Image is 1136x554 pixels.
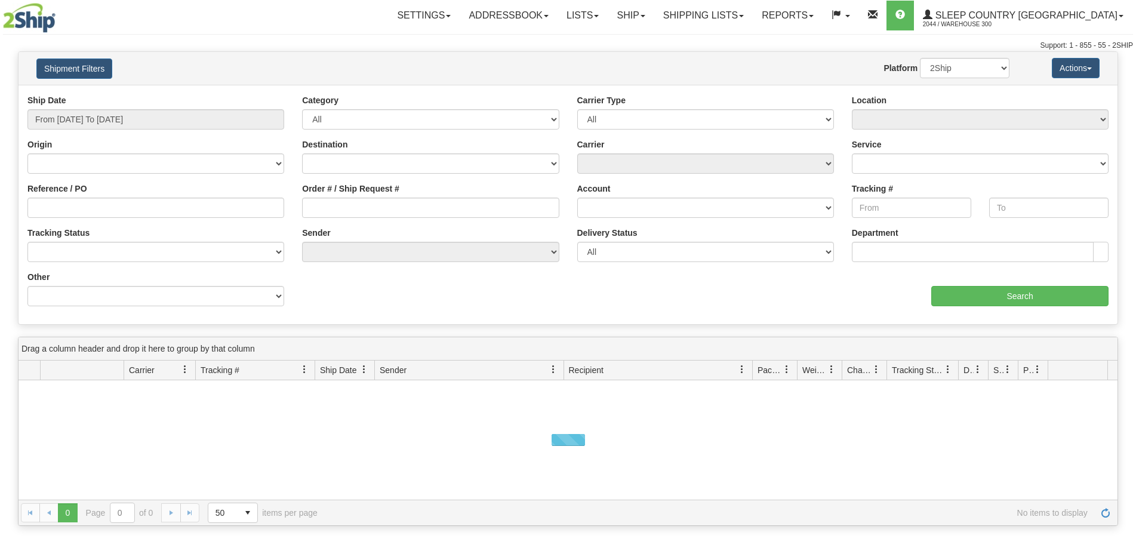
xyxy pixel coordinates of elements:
[852,198,971,218] input: From
[998,359,1018,380] a: Shipment Issues filter column settings
[866,359,886,380] a: Charge filter column settings
[238,503,257,522] span: select
[931,286,1109,306] input: Search
[569,364,604,376] span: Recipient
[201,364,239,376] span: Tracking #
[3,3,56,33] img: logo2044.jpg
[388,1,460,30] a: Settings
[208,503,258,523] span: Page sizes drop down
[758,364,783,376] span: Packages
[821,359,842,380] a: Weight filter column settings
[36,59,112,79] button: Shipment Filters
[27,227,90,239] label: Tracking Status
[215,507,231,519] span: 50
[932,10,1117,20] span: Sleep Country [GEOGRAPHIC_DATA]
[732,359,752,380] a: Recipient filter column settings
[302,138,347,150] label: Destination
[294,359,315,380] a: Tracking # filter column settings
[577,94,626,106] label: Carrier Type
[129,364,155,376] span: Carrier
[852,94,886,106] label: Location
[883,62,918,74] label: Platform
[334,508,1088,518] span: No items to display
[558,1,608,30] a: Lists
[608,1,654,30] a: Ship
[27,138,52,150] label: Origin
[1052,58,1100,78] button: Actions
[208,503,318,523] span: items per page
[852,183,893,195] label: Tracking #
[3,41,1133,51] div: Support: 1 - 855 - 55 - 2SHIP
[847,364,872,376] span: Charge
[892,364,944,376] span: Tracking Status
[27,183,87,195] label: Reference / PO
[1027,359,1048,380] a: Pickup Status filter column settings
[354,359,374,380] a: Ship Date filter column settings
[852,138,882,150] label: Service
[753,1,823,30] a: Reports
[320,364,356,376] span: Ship Date
[654,1,753,30] a: Shipping lists
[577,138,605,150] label: Carrier
[777,359,797,380] a: Packages filter column settings
[302,227,330,239] label: Sender
[302,94,338,106] label: Category
[963,364,974,376] span: Delivery Status
[993,364,1003,376] span: Shipment Issues
[577,183,611,195] label: Account
[1096,503,1115,522] a: Refresh
[19,337,1117,361] div: grid grouping header
[58,503,77,522] span: Page 0
[27,271,50,283] label: Other
[1023,364,1033,376] span: Pickup Status
[380,364,407,376] span: Sender
[852,227,898,239] label: Department
[923,19,1012,30] span: 2044 / Warehouse 300
[86,503,153,523] span: Page of 0
[968,359,988,380] a: Delivery Status filter column settings
[802,364,827,376] span: Weight
[27,94,66,106] label: Ship Date
[302,183,399,195] label: Order # / Ship Request #
[989,198,1109,218] input: To
[543,359,564,380] a: Sender filter column settings
[175,359,195,380] a: Carrier filter column settings
[938,359,958,380] a: Tracking Status filter column settings
[577,227,638,239] label: Delivery Status
[914,1,1132,30] a: Sleep Country [GEOGRAPHIC_DATA] 2044 / Warehouse 300
[460,1,558,30] a: Addressbook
